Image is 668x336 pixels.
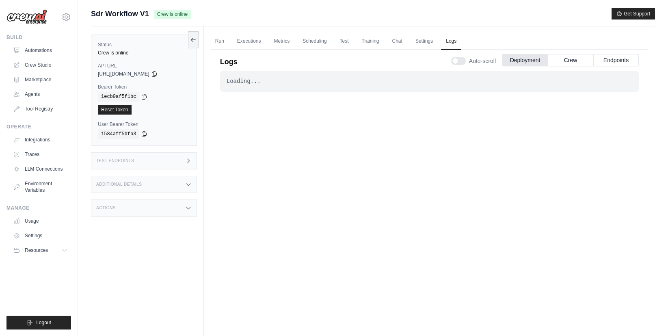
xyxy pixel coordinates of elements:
p: Logs [220,56,238,67]
button: Endpoints [593,54,639,66]
a: Test [335,33,354,50]
a: Tool Registry [10,102,71,115]
div: Crew is online [98,50,190,56]
div: Loading... [227,77,632,85]
a: Integrations [10,133,71,146]
a: Settings [411,33,438,50]
code: 1ecb0af5f1bc [98,92,139,102]
iframe: Chat Widget [627,297,668,336]
code: 1584aff5bfb3 [98,129,139,139]
a: Reset Token [98,105,132,115]
a: Traces [10,148,71,161]
span: Auto-scroll [469,57,496,65]
a: LLM Connections [10,163,71,176]
a: Usage [10,215,71,228]
span: Crew is online [154,10,191,19]
button: Resources [10,244,71,257]
img: Logo [6,9,47,25]
label: API URL [98,63,190,69]
a: Logs [441,33,461,50]
button: Logout [6,316,71,329]
div: Chat-Widget [627,297,668,336]
h3: Actions [96,206,116,210]
a: Environment Variables [10,177,71,197]
a: Run [210,33,229,50]
button: Crew [548,54,593,66]
label: Bearer Token [98,84,190,90]
span: Resources [25,247,48,254]
div: Build [6,34,71,41]
a: Marketplace [10,73,71,86]
a: Automations [10,44,71,57]
span: Logout [36,319,51,326]
a: Metrics [269,33,295,50]
a: Training [357,33,384,50]
button: Get Support [612,8,655,20]
h3: Test Endpoints [96,158,134,163]
div: Operate [6,124,71,130]
label: User Bearer Token [98,121,190,128]
label: Status [98,41,190,48]
a: Chat [387,33,407,50]
button: Deployment [502,54,548,66]
a: Executions [232,33,266,50]
span: [URL][DOMAIN_NAME] [98,71,149,77]
a: Agents [10,88,71,101]
a: Scheduling [298,33,331,50]
span: Sdr Workflow V1 [91,8,149,20]
a: Settings [10,229,71,242]
a: Crew Studio [10,59,71,72]
div: Manage [6,205,71,211]
h3: Additional Details [96,182,142,187]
